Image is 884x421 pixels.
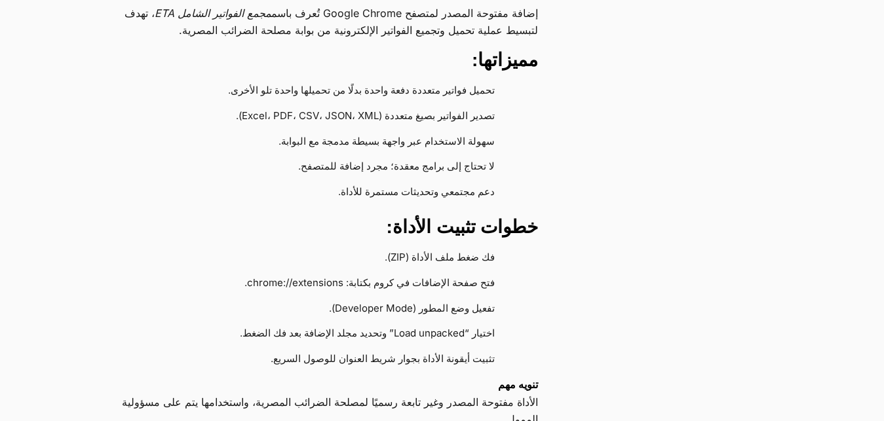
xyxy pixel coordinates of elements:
[111,155,512,180] li: لا تحتاج إلى برامج معقدة؛ مجرد إضافة للمتصفح.
[111,79,512,104] li: تحميل فواتير متعددة دفعة واحدة بدلًا من تحميلها واحدة تلو الأخرى.
[498,379,538,390] strong: تنويه مهم
[111,271,512,297] li: فتح صفحة الإضافات في كروم بكتابة: chrome://extensions.
[111,104,512,130] li: تصدير الفواتير بصيغ متعددة (Excel، PDF، CSV، JSON، XML).
[98,5,538,39] p: إضافة مفتوحة المصدر لمتصفح Google Chrome تُعرف باسم ، تهدف لتبسيط عملية تحميل وتجميع الفواتير الإ...
[111,130,512,155] li: سهولة الاستخدام عبر واجهة بسيطة مدمجة مع البوابة.
[98,215,538,239] h3: خطوات تثبيت الأداة:
[111,321,512,347] li: اختيار “Load unpacked” وتحديد مجلد الإضافة بعد فك الضغط.
[111,180,512,206] li: دعم مجتمعي وتحديثات مستمرة للأداة.
[155,7,271,20] em: مجمع الفواتير الشامل ETA
[98,48,538,72] h3: مميزاتها:
[111,246,512,271] li: فك ضغط ملف الأداة (ZIP).
[111,297,512,322] li: تفعيل وضع المطور (Developer Mode).
[111,347,512,373] li: تثبيت أيقونة الأداة بجوار شريط العنوان للوصول السريع.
